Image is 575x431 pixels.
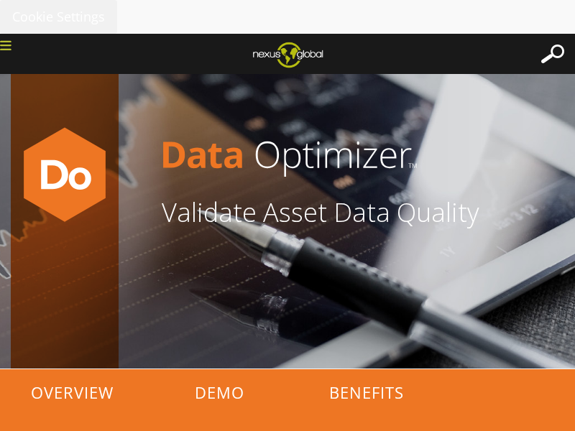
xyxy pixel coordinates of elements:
[147,369,291,416] p: DEMO
[14,124,115,225] img: Data-optimizer
[295,369,438,416] p: BENEFITS
[241,37,334,72] img: ng_logo_web
[162,110,564,200] img: DataOpthorizontal-no-icon
[162,200,564,226] h1: Validate Asset Data Quality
